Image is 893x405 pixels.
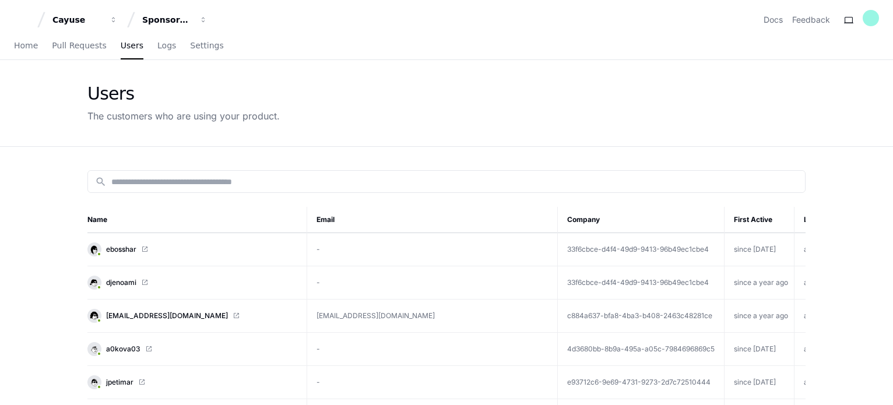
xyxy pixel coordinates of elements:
[87,276,297,290] a: djenoami
[725,366,794,399] td: since [DATE]
[794,333,866,366] td: a few seconds ago
[14,33,38,59] a: Home
[558,333,725,366] td: 4d3680bb-8b9a-495a-a05c-7984696869c5
[106,378,133,387] span: jpetimar
[95,176,107,188] mat-icon: search
[725,207,794,233] th: First Active
[157,33,176,59] a: Logs
[794,207,866,233] th: Last Active
[558,366,725,399] td: e93712c6-9e69-4731-9273-2d7c72510444
[794,266,866,300] td: a few seconds ago
[121,33,143,59] a: Users
[87,342,297,356] a: a0kova03
[307,300,558,333] td: [EMAIL_ADDRESS][DOMAIN_NAME]
[725,266,794,300] td: since a year ago
[87,83,280,104] div: Users
[89,244,100,255] img: 11.svg
[89,277,100,288] img: 2.svg
[307,333,558,366] td: -
[558,300,725,333] td: c884a637-bfa8-4ba3-b408-2463c48281ce
[558,266,725,300] td: 33f6cbce-d4f4-49d9-9413-96b49ec1cbe4
[138,9,212,30] button: Sponsored Projects (SP4)
[106,311,228,321] span: [EMAIL_ADDRESS][DOMAIN_NAME]
[87,309,297,323] a: [EMAIL_ADDRESS][DOMAIN_NAME]
[794,366,866,399] td: a few seconds ago
[48,9,122,30] button: Cayuse
[794,233,866,266] td: a few seconds ago
[52,42,106,49] span: Pull Requests
[52,14,103,26] div: Cayuse
[558,233,725,266] td: 33f6cbce-d4f4-49d9-9413-96b49ec1cbe4
[307,207,558,233] th: Email
[307,266,558,300] td: -
[106,344,140,354] span: a0kova03
[87,242,297,256] a: ebosshar
[307,233,558,266] td: -
[725,333,794,366] td: since [DATE]
[190,42,223,49] span: Settings
[89,376,100,388] img: 6.svg
[52,33,106,59] a: Pull Requests
[89,310,100,321] img: 15.svg
[87,207,307,233] th: Name
[157,42,176,49] span: Logs
[764,14,783,26] a: Docs
[190,33,223,59] a: Settings
[121,42,143,49] span: Users
[89,343,100,354] img: 7.svg
[106,245,136,254] span: ebosshar
[792,14,830,26] button: Feedback
[725,233,794,266] td: since [DATE]
[106,278,136,287] span: djenoami
[794,300,866,333] td: a few seconds ago
[725,300,794,333] td: since a year ago
[142,14,192,26] div: Sponsored Projects (SP4)
[87,109,280,123] div: The customers who are using your product.
[558,207,725,233] th: Company
[14,42,38,49] span: Home
[87,375,297,389] a: jpetimar
[307,366,558,399] td: -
